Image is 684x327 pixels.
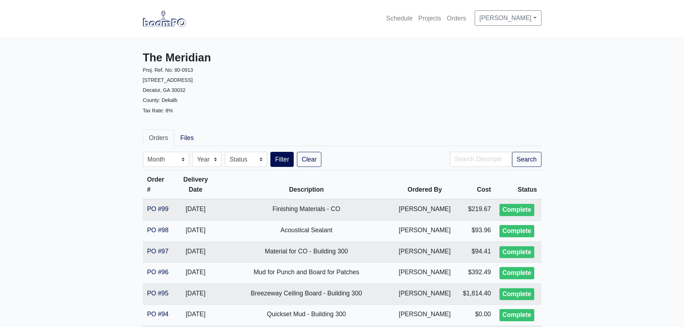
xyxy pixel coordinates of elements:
[499,309,534,321] div: Complete
[297,152,321,167] a: Clear
[499,204,534,216] div: Complete
[173,284,218,305] td: [DATE]
[512,152,541,167] button: Search
[395,199,455,220] td: [PERSON_NAME]
[173,199,218,220] td: [DATE]
[173,305,218,326] td: [DATE]
[143,10,186,27] img: boomPO
[383,10,415,26] a: Schedule
[450,152,512,167] input: Search
[147,205,169,212] a: PO #99
[147,226,169,234] a: PO #98
[395,220,455,242] td: [PERSON_NAME]
[455,199,495,220] td: $219.67
[395,170,455,200] th: Ordered By
[147,290,169,297] a: PO #95
[143,87,186,93] small: Decatur, GA 30032
[143,51,337,65] h3: The Meridian
[173,170,218,200] th: Delivery Date
[173,220,218,242] td: [DATE]
[143,97,177,103] small: County: Dekalb
[143,108,173,113] small: Tax Rate: 8%
[173,263,218,284] td: [DATE]
[174,130,200,146] a: Files
[455,220,495,242] td: $93.96
[143,67,193,73] small: Proj. Ref. No: 80-0913
[218,199,394,220] td: Finishing Materials - CO
[475,10,541,25] a: [PERSON_NAME]
[218,242,394,263] td: Material for CO - Building 300
[218,263,394,284] td: Mud for Punch and Board for Patches
[218,170,394,200] th: Description
[495,170,541,200] th: Status
[415,10,444,26] a: Projects
[395,263,455,284] td: [PERSON_NAME]
[147,268,169,276] a: PO #96
[147,248,169,255] a: PO #97
[455,170,495,200] th: Cost
[455,263,495,284] td: $392.49
[455,242,495,263] td: $94.41
[395,305,455,326] td: [PERSON_NAME]
[218,305,394,326] td: Quickset Mud - Building 300
[395,242,455,263] td: [PERSON_NAME]
[444,10,469,26] a: Orders
[395,284,455,305] td: [PERSON_NAME]
[455,284,495,305] td: $1,814.40
[499,225,534,237] div: Complete
[270,152,294,167] button: Filter
[499,267,534,279] div: Complete
[499,288,534,300] div: Complete
[147,310,169,318] a: PO #94
[143,130,175,146] a: Orders
[455,305,495,326] td: $0.00
[218,284,394,305] td: Breezeway Ceiling Board - Building 300
[499,246,534,258] div: Complete
[218,220,394,242] td: Acoustical Sealant
[143,170,173,200] th: Order #
[143,77,193,83] small: [STREET_ADDRESS]
[173,242,218,263] td: [DATE]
